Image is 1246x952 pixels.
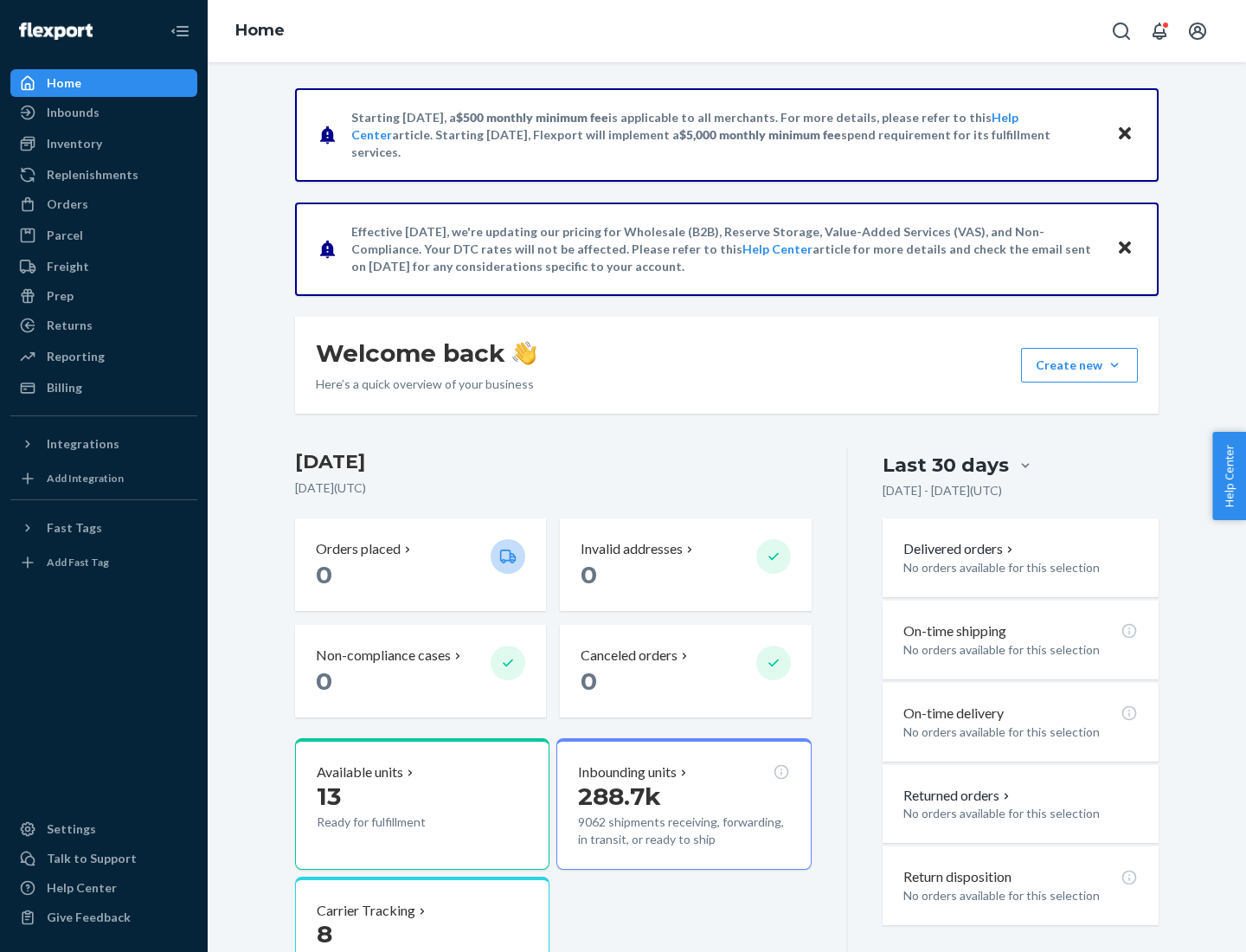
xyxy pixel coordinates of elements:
[10,161,197,189] a: Replenishments
[581,646,678,666] p: Canceled orders
[10,222,197,249] a: Parcel
[10,874,197,902] a: Help Center
[235,21,285,40] a: Home
[903,539,1017,559] button: Delivered orders
[222,6,299,56] ol: breadcrumbs
[581,666,597,696] span: 0
[560,625,811,717] button: Canceled orders 0
[903,887,1138,904] p: No orders available for this selection
[317,782,341,811] span: 13
[317,919,332,949] span: 8
[47,348,105,365] div: Reporting
[47,166,138,183] div: Replenishments
[10,312,197,339] a: Returns
[903,621,1006,641] p: On-time shipping
[10,343,197,370] a: Reporting
[903,559,1138,576] p: No orders available for this selection
[295,518,546,611] button: Orders placed 0
[903,867,1012,887] p: Return disposition
[10,904,197,931] button: Give Feedback
[47,74,81,92] div: Home
[47,471,124,486] div: Add Integration
[47,135,102,152] div: Inventory
[47,287,74,305] div: Prep
[456,110,608,125] span: $500 monthly minimum fee
[351,109,1100,161] p: Starting [DATE], a is applicable to all merchants. For more details, please refer to this article...
[47,227,83,244] div: Parcel
[10,282,197,310] a: Prep
[10,549,197,576] a: Add Fast Tag
[903,786,1013,806] button: Returned orders
[47,196,88,213] div: Orders
[47,435,119,453] div: Integrations
[1142,14,1177,48] button: Open notifications
[903,724,1138,741] p: No orders available for this selection
[556,738,811,870] button: Inbounding units288.7k9062 shipments receiving, forwarding, in transit, or ready to ship
[10,99,197,126] a: Inbounds
[883,452,1009,479] div: Last 30 days
[295,448,812,476] h3: [DATE]
[10,815,197,843] a: Settings
[10,253,197,280] a: Freight
[903,704,1004,724] p: On-time delivery
[10,845,197,872] a: Talk to Support
[10,374,197,402] a: Billing
[903,641,1138,659] p: No orders available for this selection
[1021,348,1138,383] button: Create new
[512,341,536,365] img: hand-wave emoji
[47,317,93,334] div: Returns
[560,518,811,611] button: Invalid addresses 0
[295,738,549,870] button: Available units13Ready for fulfillment
[47,104,100,121] div: Inbounds
[316,338,536,369] h1: Welcome back
[10,465,197,492] a: Add Integration
[47,879,117,897] div: Help Center
[47,909,131,926] div: Give Feedback
[316,646,451,666] p: Non-compliance cases
[317,901,415,921] p: Carrier Tracking
[581,560,597,589] span: 0
[10,190,197,218] a: Orders
[295,479,812,497] p: [DATE] ( UTC )
[47,850,137,867] div: Talk to Support
[47,258,89,275] div: Freight
[47,519,102,537] div: Fast Tags
[351,223,1100,275] p: Effective [DATE], we're updating our pricing for Wholesale (B2B), Reserve Storage, Value-Added Se...
[1180,14,1215,48] button: Open account menu
[316,539,401,559] p: Orders placed
[581,539,683,559] p: Invalid addresses
[883,482,1002,499] p: [DATE] - [DATE] ( UTC )
[578,762,677,782] p: Inbounding units
[742,241,812,256] a: Help Center
[47,379,82,396] div: Billing
[1114,236,1136,261] button: Close
[47,555,109,569] div: Add Fast Tag
[19,23,93,40] img: Flexport logo
[1212,432,1246,520] button: Help Center
[10,430,197,458] button: Integrations
[578,782,661,811] span: 288.7k
[1114,122,1136,147] button: Close
[316,376,536,393] p: Here’s a quick overview of your business
[10,130,197,158] a: Inventory
[10,69,197,97] a: Home
[679,127,841,142] span: $5,000 monthly minimum fee
[578,814,789,848] p: 9062 shipments receiving, forwarding, in transit, or ready to ship
[316,666,332,696] span: 0
[317,762,403,782] p: Available units
[47,820,96,838] div: Settings
[317,814,477,831] p: Ready for fulfillment
[316,560,332,589] span: 0
[295,625,546,717] button: Non-compliance cases 0
[163,14,197,48] button: Close Navigation
[10,514,197,542] button: Fast Tags
[903,805,1138,822] p: No orders available for this selection
[1104,14,1139,48] button: Open Search Box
